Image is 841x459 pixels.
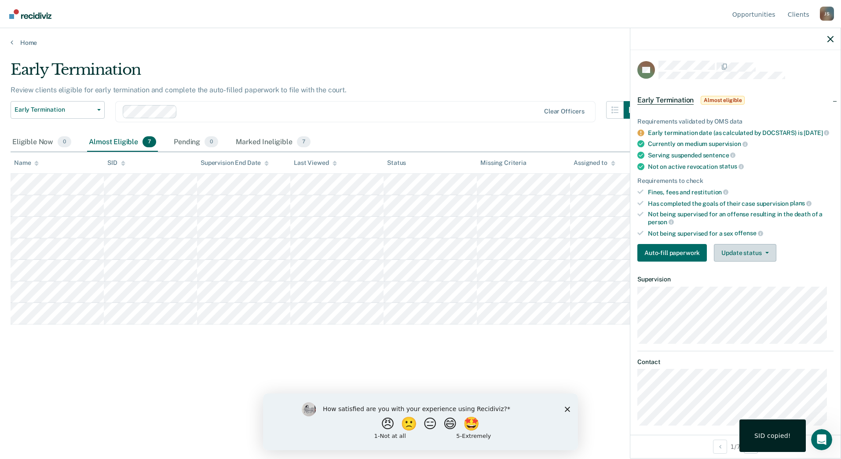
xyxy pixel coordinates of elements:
[637,96,694,105] span: Early Termination
[9,9,51,19] img: Recidiviz
[637,276,834,283] dt: Supervision
[387,159,406,167] div: Status
[648,219,674,226] span: person
[648,163,834,171] div: Not on active revocation
[637,358,834,366] dt: Contact
[544,108,585,115] div: Clear officers
[574,159,615,167] div: Assigned to
[297,136,311,148] span: 7
[637,177,834,185] div: Requirements to check
[11,86,347,94] p: Review clients eligible for early termination and complete the auto-filled paperwork to file with...
[637,244,710,262] a: Navigate to form link
[201,159,269,167] div: Supervision End Date
[820,7,834,21] button: Profile dropdown button
[714,244,776,262] button: Update status
[234,133,312,152] div: Marked Ineligible
[691,189,728,196] span: restitution
[630,435,841,458] div: 1 / 7
[11,39,830,47] a: Home
[820,7,834,21] div: J S
[87,133,158,152] div: Almost Eligible
[648,188,834,196] div: Fines, fees and
[701,96,745,105] span: Almost eligible
[719,163,744,170] span: status
[107,159,125,167] div: SID
[648,229,834,237] div: Not being supervised for a sex
[630,86,841,114] div: Early TerminationAlmost eligible
[790,200,812,207] span: plans
[735,229,763,237] span: offense
[648,129,834,137] div: Early termination date (as calculated by DOCSTARS) is [DATE]
[648,200,834,208] div: Has completed the goals of their case supervision
[709,140,747,147] span: supervision
[15,106,94,113] span: Early Termination
[648,140,834,148] div: Currently on medium
[703,152,736,159] span: sentence
[172,133,220,152] div: Pending
[143,136,156,148] span: 7
[754,432,791,440] div: SID copied!
[480,159,527,167] div: Missing Criteria
[637,244,707,262] button: Auto-fill paperwork
[713,440,727,454] button: Previous Opportunity
[294,159,336,167] div: Last Viewed
[205,136,218,148] span: 0
[263,393,578,450] iframe: Survey by Kim from Recidiviz
[648,151,834,159] div: Serving suspended
[11,61,641,86] div: Early Termination
[14,159,39,167] div: Name
[58,136,71,148] span: 0
[637,118,834,125] div: Requirements validated by OMS data
[11,133,73,152] div: Eligible Now
[811,429,832,450] iframe: Intercom live chat
[648,211,834,226] div: Not being supervised for an offense resulting in the death of a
